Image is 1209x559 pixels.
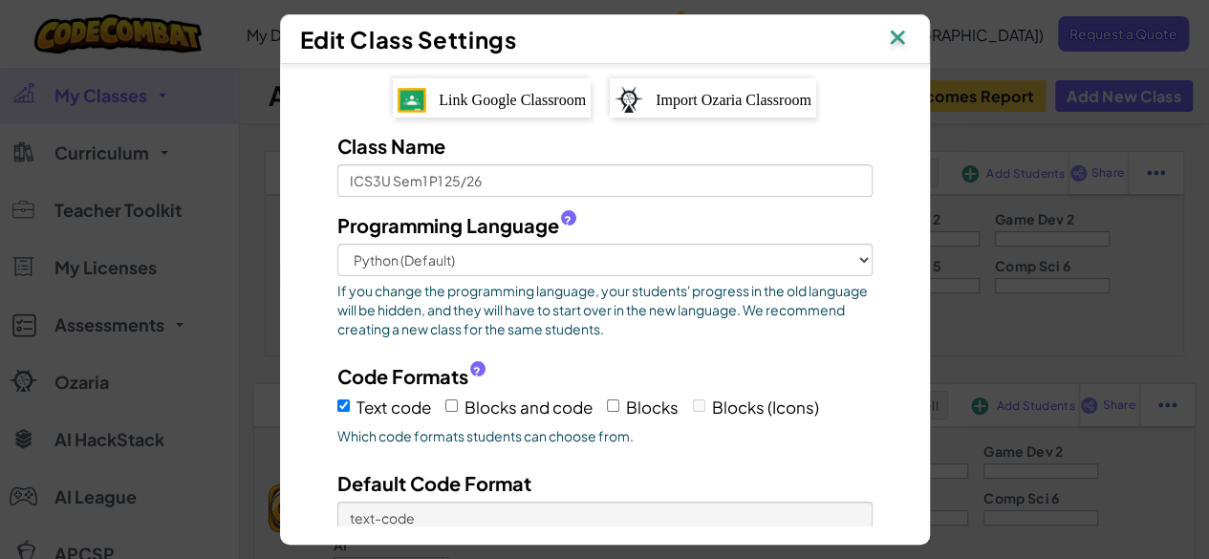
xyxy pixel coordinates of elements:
[337,471,531,495] span: Default Code Format
[337,426,873,445] span: Which code formats students can choose from.
[398,88,426,113] img: IconGoogleClassroom.svg
[656,92,811,108] span: Import Ozaria Classroom
[464,397,593,418] span: Blocks and code
[626,397,679,418] span: Blocks
[473,364,481,379] span: ?
[607,399,619,412] input: Blocks
[615,86,643,113] img: ozaria-logo.png
[337,281,873,338] span: If you change the programming language, your students' progress in the old language will be hidde...
[564,213,572,228] span: ?
[439,92,586,108] span: Link Google Classroom
[356,397,431,418] span: Text code
[337,211,559,239] span: Programming Language
[337,362,468,390] span: Code Formats
[445,399,458,412] input: Blocks and code
[712,397,819,418] span: Blocks (Icons)
[337,134,445,158] span: Class Name
[337,399,350,412] input: Text code
[693,399,705,412] input: Blocks (Icons)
